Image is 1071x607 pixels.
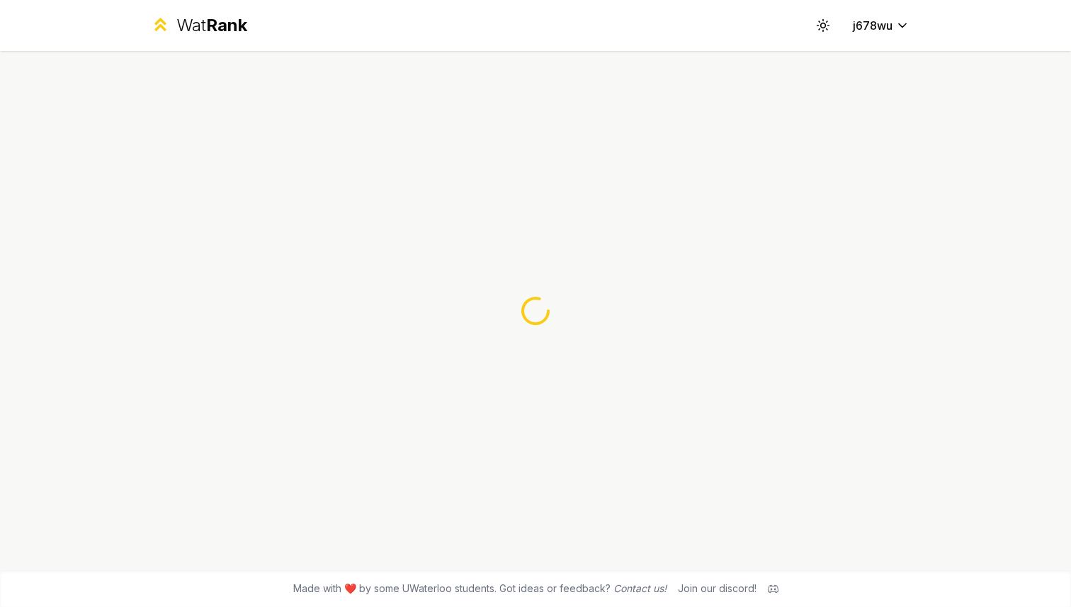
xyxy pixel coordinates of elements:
span: Rank [206,15,247,35]
div: Join our discord! [678,582,756,596]
span: Made with ❤️ by some UWaterloo students. Got ideas or feedback? [293,582,667,596]
a: Contact us! [613,582,667,594]
a: WatRank [150,14,247,37]
div: Wat [176,14,247,37]
span: j678wu [853,17,892,34]
button: j678wu [841,13,921,38]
